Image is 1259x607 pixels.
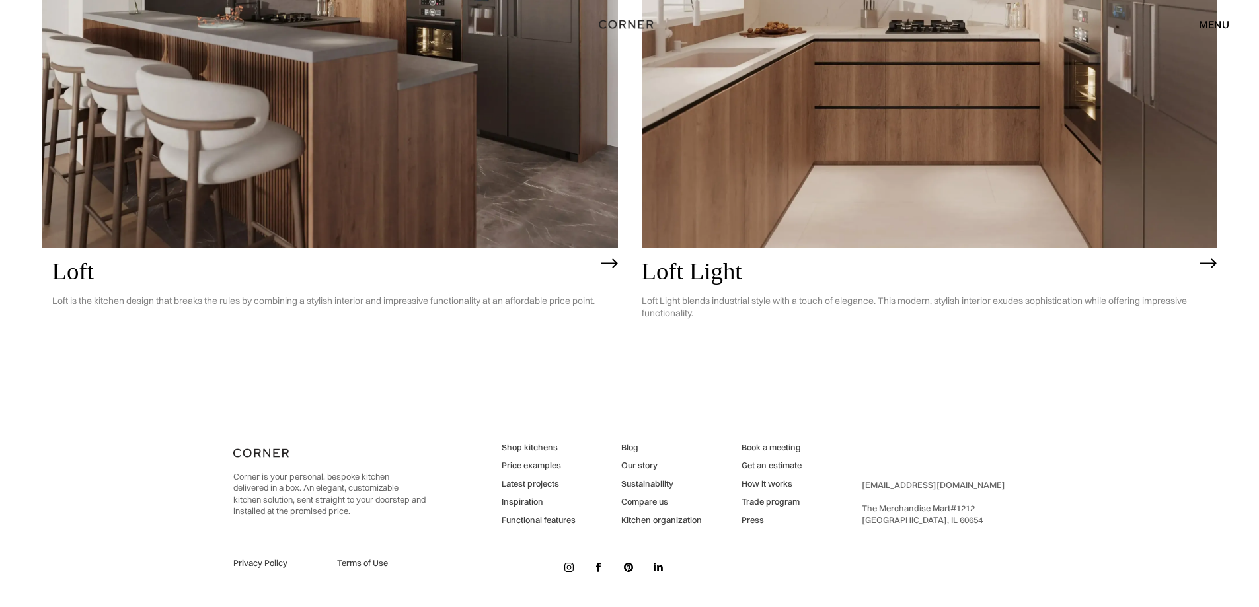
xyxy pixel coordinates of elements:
a: Our story [621,460,702,472]
a: Inspiration [502,496,576,508]
a: Compare us [621,496,702,508]
p: Corner is your personal, bespoke kitchen delivered in a box. An elegant, customizable kitchen sol... [233,471,426,517]
a: Get an estimate [742,460,802,472]
a: How it works [742,478,802,490]
p: Loft Light blends industrial style with a touch of elegance. This modern, stylish interior exudes... [642,285,1194,330]
p: Loft is the kitchen design that breaks the rules by combining a stylish interior and impressive f... [52,285,595,317]
a: Press [742,515,802,526]
a: [EMAIL_ADDRESS][DOMAIN_NAME] [862,480,1005,490]
h2: Loft Light [642,258,1194,285]
div: ‍ The Merchandise Mart #1212 ‍ [GEOGRAPHIC_DATA], IL 60654 [862,480,1005,526]
a: Sustainability [621,478,702,490]
a: Trade program [742,496,802,508]
a: Blog [621,442,702,454]
a: Book a meeting [742,442,802,454]
a: Price examples [502,460,576,472]
a: Latest projects [502,478,576,490]
a: Kitchen organization [621,515,702,526]
h2: Loft [52,258,595,285]
div: menu [1186,13,1229,36]
a: Functional features [502,515,576,526]
a: Terms of Use [337,557,426,569]
div: menu [1199,19,1229,30]
a: Privacy Policy [233,557,322,569]
a: Shop kitchens [502,442,576,454]
a: home [584,16,675,33]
